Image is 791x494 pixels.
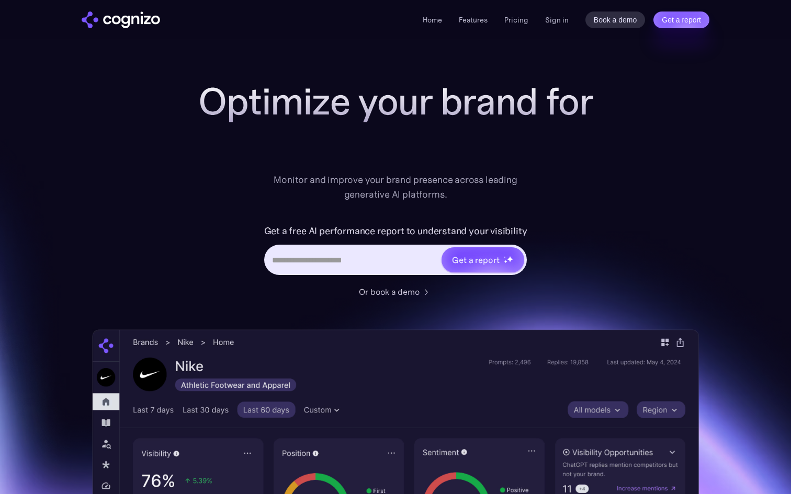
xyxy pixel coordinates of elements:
div: Monitor and improve your brand presence across leading generative AI platforms. [267,173,524,202]
a: home [82,12,160,28]
a: Home [423,15,442,25]
a: Get a reportstarstarstar [440,246,525,273]
div: Get a report [452,254,499,266]
a: Features [459,15,488,25]
h1: Optimize your brand for [186,81,605,122]
div: Or book a demo [359,285,420,298]
label: Get a free AI performance report to understand your visibility [264,223,527,239]
img: star [506,256,513,262]
img: star [504,256,505,258]
img: star [504,260,507,263]
img: cognizo logo [82,12,160,28]
a: Sign in [545,14,569,26]
a: Or book a demo [359,285,432,298]
a: Get a report [653,12,709,28]
a: Book a demo [585,12,646,28]
form: Hero URL Input Form [264,223,527,280]
a: Pricing [504,15,528,25]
